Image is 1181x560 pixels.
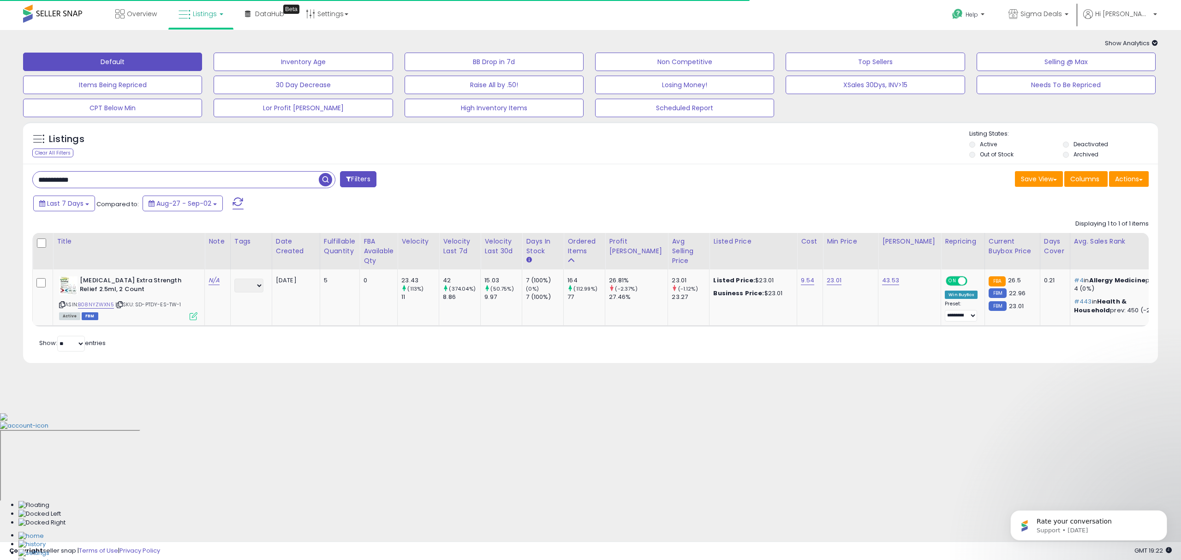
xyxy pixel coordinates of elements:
small: (-1.12%) [678,285,698,292]
a: Help [945,1,994,30]
button: Actions [1109,171,1149,187]
span: Show Analytics [1105,39,1158,48]
button: BB Drop in 7d [405,53,584,71]
span: ON [947,277,958,285]
span: Aug-27 - Sep-02 [156,199,211,208]
button: Non Competitive [595,53,774,71]
span: 23.01 [1009,302,1024,310]
div: Win BuyBox [945,291,978,299]
b: [PERSON_NAME] [40,224,91,231]
div: Close [162,4,179,20]
div: Current Buybox Price [989,237,1036,256]
div: Best, [PERSON_NAME] [15,145,144,163]
button: Inventory Age [214,53,393,71]
div: joined the conversation [40,223,157,232]
button: CPT Below Min [23,99,202,117]
h5: Listings [49,133,84,146]
div: 77 [567,293,605,301]
div: Velocity Last 30d [484,237,518,256]
button: Scheduled Report [595,99,774,117]
div: Thank you for letting me know. Glad to hear that my grandfathered in is still valid:) [41,181,170,209]
div: 42 [443,276,480,285]
div: Support says… [7,306,177,372]
button: Save View [1015,171,1063,187]
span: #443 [1074,297,1092,306]
span: Help [966,11,978,18]
div: Displaying 1 to 1 of 1 items [1075,220,1149,228]
div: 0.21 [1044,276,1063,285]
div: Repricing [945,237,981,246]
small: FBA [989,276,1006,286]
img: Home [18,532,44,541]
div: Adam says… [7,243,177,306]
img: Settings [18,549,49,558]
small: (374.04%) [449,285,475,292]
label: Out of Stock [980,150,1014,158]
span: All listings currently available for purchase on Amazon [59,312,80,320]
div: Clear All Filters [32,149,73,157]
img: 51OxYhn8nZL._SL40_.jpg [59,276,78,295]
span: 22.96 [1009,289,1026,298]
div: 5 [324,276,352,285]
div: Samuel says… [7,176,177,221]
img: Docked Right [18,518,66,527]
th: CSV column name: cust_attr_1_Tags [230,233,272,269]
div: We're happy to help, [PERSON_NAME]. If you have any other questions, please feel free to let us k... [7,243,151,299]
div: $23.01 [713,276,790,285]
p: in prev: 4 (0%) [1074,276,1164,293]
div: 8.86 [443,293,480,301]
p: in prev: 450 (-2%) [1074,298,1164,314]
div: Days In Stock [526,237,560,256]
div: Title [57,237,201,246]
div: Just to note, any additional accounts added after this will follow our new pricing structure of $... [15,104,144,131]
div: Note [209,237,227,246]
div: 164 [567,276,605,285]
button: Last 7 Days [33,196,95,211]
button: Columns [1064,171,1108,187]
div: $23.01 [713,289,790,298]
button: Home [144,4,162,21]
button: Losing Money! [595,76,774,94]
small: (112.99%) [573,285,597,292]
span: | SKU: SD-PTDY-ES-TW-1 [115,301,181,308]
span: Compared to: [96,200,139,209]
b: Business Price: [713,289,764,298]
button: Default [23,53,202,71]
div: 23.27 [672,293,709,301]
div: Avg Selling Price [672,237,705,266]
b: Listed Price: [713,276,755,285]
div: 9.97 [484,293,522,301]
a: 9.54 [801,276,814,285]
a: N/A [209,276,220,285]
div: You can absolutely add another account! I’m assuming this is for a US store. I can see that you w... [7,8,151,168]
div: Fulfillable Quantity [324,237,356,256]
div: 0 [364,276,390,285]
div: 7 (100%) [526,276,563,285]
span: Allergy Medicine [1089,276,1145,285]
span: Show: entries [39,339,106,347]
button: Raise All by .50! [405,76,584,94]
a: 23.01 [827,276,841,285]
button: XSales 30Dys, INV>15 [786,76,965,94]
button: Items Being Repriced [23,76,202,94]
img: History [18,540,46,549]
a: Hi [PERSON_NAME] [1083,9,1157,30]
i: Get Help [952,8,963,20]
button: Filters [340,171,376,187]
small: (-2.37%) [615,285,637,292]
button: go back [6,4,24,21]
button: Top Sellers [786,53,965,71]
div: Date Created [276,237,316,256]
div: Cost [801,237,819,246]
span: Listings [193,9,217,18]
div: Tags [234,237,268,246]
div: 26.81% [609,276,668,285]
label: Active [980,140,997,148]
div: Days Cover [1044,237,1066,256]
div: Adam says… [7,221,177,243]
div: We're happy to help, [PERSON_NAME]. If you have any other questions, please feel free to let us k... [15,248,144,293]
button: Aug-27 - Sep-02 [143,196,223,211]
img: Floating [18,501,49,510]
img: Profile image for Support [26,5,41,20]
